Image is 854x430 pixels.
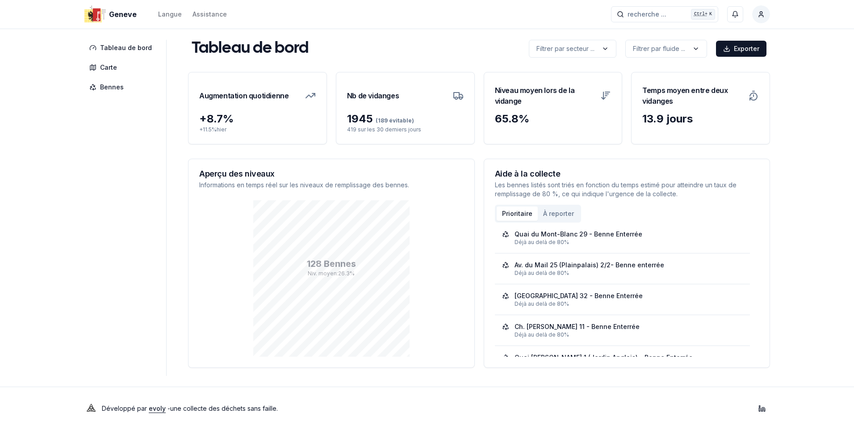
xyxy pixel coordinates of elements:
[536,44,594,53] p: Filtrer par secteur ...
[84,4,105,25] img: Geneve Logo
[611,6,718,22] button: recherche ...Ctrl+K
[347,126,464,133] p: 419 sur les 30 derniers jours
[84,59,161,76] a: Carte
[100,83,124,92] span: Bennes
[84,9,140,20] a: Geneve
[502,291,743,308] a: [GEOGRAPHIC_DATA] 32 - Benne EnterréeDéjà au delà de 80%
[373,117,414,124] span: (189 évitable)
[529,40,616,58] button: label
[515,353,693,362] div: Quai [PERSON_NAME] 1 (Jardin Anglais) - Benne Enterrée
[628,10,666,19] span: recherche ...
[199,126,316,133] p: + 11.5 % hier
[495,83,595,108] h3: Niveau moyen lors de la vidange
[199,170,464,178] h3: Aperçu des niveaux
[192,40,309,58] h1: Tableau de bord
[199,181,464,190] p: Informations en temps réel sur les niveaux de remplissage des bennes.
[716,41,766,57] button: Exporter
[347,112,464,126] div: 1945
[515,261,664,270] div: Av. du Mail 25 (Plainpalais) 2/2- Benne enterrée
[100,43,152,52] span: Tableau de bord
[495,112,611,126] div: 65.8 %
[515,331,743,338] div: Déjà au delà de 80%
[158,10,182,19] div: Langue
[193,9,227,20] a: Assistance
[495,170,759,178] h3: Aide à la collecte
[502,353,743,369] a: Quai [PERSON_NAME] 1 (Jardin Anglais) - Benne Enterrée
[102,402,278,415] p: Développé par - une collecte des déchets sans faille .
[84,401,98,416] img: Evoly Logo
[642,112,759,126] div: 13.9 jours
[625,40,707,58] button: label
[199,112,316,126] div: + 8.7 %
[502,322,743,338] a: Ch. [PERSON_NAME] 11 - Benne EnterréeDéjà au delà de 80%
[495,181,759,198] p: Les bennes listés sont triés en fonction du temps estimé pour atteindre un taux de remplissage de...
[515,230,642,239] div: Quai du Mont-Blanc 29 - Benne Enterrée
[515,291,643,300] div: [GEOGRAPHIC_DATA] 32 - Benne Enterrée
[502,230,743,246] a: Quai du Mont-Blanc 29 - Benne EnterréeDéjà au delà de 80%
[84,40,161,56] a: Tableau de bord
[633,44,685,53] p: Filtrer par fluide ...
[84,79,161,95] a: Bennes
[515,239,743,246] div: Déjà au delà de 80%
[515,300,743,308] div: Déjà au delà de 80%
[149,405,166,412] a: evoly
[497,207,538,221] button: Prioritaire
[515,270,743,277] div: Déjà au delà de 80%
[100,63,117,72] span: Carte
[109,9,137,20] span: Geneve
[515,322,640,331] div: Ch. [PERSON_NAME] 11 - Benne Enterrée
[347,83,399,108] h3: Nb de vidanges
[158,9,182,20] button: Langue
[502,261,743,277] a: Av. du Mail 25 (Plainpalais) 2/2- Benne enterréeDéjà au delà de 80%
[642,83,743,108] h3: Temps moyen entre deux vidanges
[199,83,289,108] h3: Augmentation quotidienne
[538,207,579,221] button: À reporter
